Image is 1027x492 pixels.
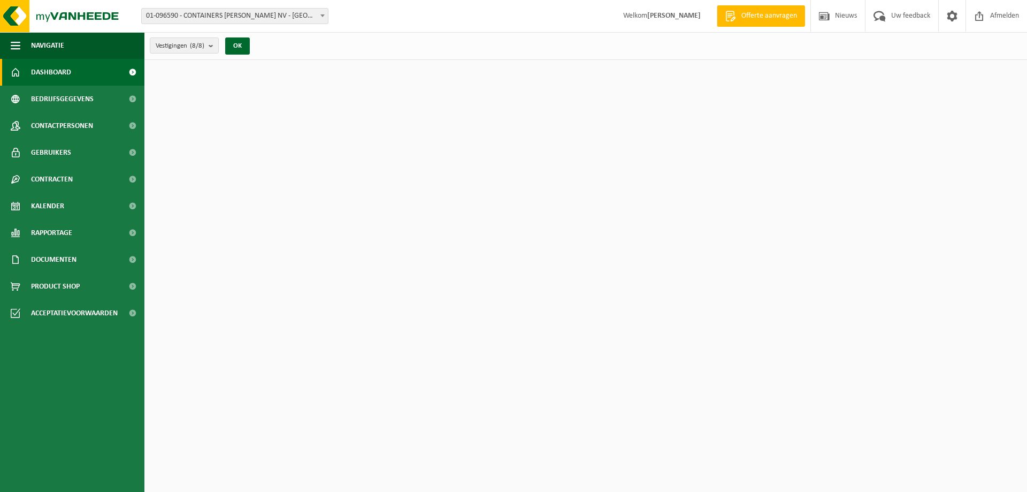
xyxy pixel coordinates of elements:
[31,219,72,246] span: Rapportage
[31,273,80,300] span: Product Shop
[141,8,328,24] span: 01-096590 - CONTAINERS JAN HAECK NV - BRUGGE
[150,37,219,54] button: Vestigingen(8/8)
[31,139,71,166] span: Gebruikers
[647,12,701,20] strong: [PERSON_NAME]
[31,32,64,59] span: Navigatie
[156,38,204,54] span: Vestigingen
[31,112,93,139] span: Contactpersonen
[31,193,64,219] span: Kalender
[190,42,204,49] count: (8/8)
[717,5,805,27] a: Offerte aanvragen
[225,37,250,55] button: OK
[142,9,328,24] span: 01-096590 - CONTAINERS JAN HAECK NV - BRUGGE
[5,468,179,492] iframe: chat widget
[31,246,76,273] span: Documenten
[739,11,800,21] span: Offerte aanvragen
[31,59,71,86] span: Dashboard
[31,300,118,327] span: Acceptatievoorwaarden
[31,166,73,193] span: Contracten
[31,86,94,112] span: Bedrijfsgegevens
